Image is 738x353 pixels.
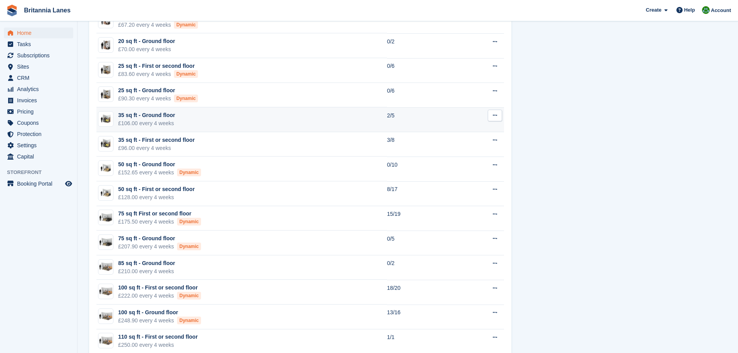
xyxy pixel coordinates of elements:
[21,4,74,17] a: Britannia Lanes
[98,114,113,125] img: 35-sqft-unit.jpg
[118,333,198,341] div: 110 sq ft - First or second floor
[6,5,18,16] img: stora-icon-8386f47178a22dfd0bd8f6a31ec36ba5ce8667c1dd55bd0f319d3a0aa187defe.svg
[387,181,459,206] td: 8/17
[702,6,710,14] img: Matt Lane
[17,61,64,72] span: Sites
[387,107,459,132] td: 2/5
[98,138,113,149] img: 35-sqft-unit.jpg
[4,117,73,128] a: menu
[387,206,459,231] td: 15/19
[177,218,201,226] div: Dynamic
[387,132,459,157] td: 3/8
[387,157,459,181] td: 0/10
[711,7,731,14] span: Account
[17,151,64,162] span: Capital
[118,292,201,300] div: £222.00 every 4 weeks
[4,151,73,162] a: menu
[118,341,198,349] div: £250.00 every 4 weeks
[118,185,195,193] div: 50 sq ft - First or second floor
[7,169,77,176] span: Storefront
[118,70,198,78] div: £83.60 every 4 weeks
[118,21,198,29] div: £67.20 every 4 weeks
[684,6,695,14] span: Help
[118,86,198,95] div: 25 sq ft - Ground floor
[387,280,459,305] td: 18/20
[17,117,64,128] span: Coupons
[98,188,113,199] img: 50-sqft-unit.jpg
[177,169,201,176] div: Dynamic
[177,243,201,250] div: Dynamic
[118,95,198,103] div: £90.30 every 4 weeks
[118,234,201,243] div: 75 sq ft - Ground floor
[118,119,175,127] div: £106.00 every 4 weeks
[98,64,113,76] img: 25-sqft-unit.jpg
[118,210,201,218] div: 75 sq ft First or second floor
[4,61,73,72] a: menu
[118,259,175,267] div: 85 sq ft - Ground floor
[4,28,73,38] a: menu
[17,72,64,83] span: CRM
[98,40,113,51] img: 20-sqft-unit.jpg
[17,50,64,61] span: Subscriptions
[387,58,459,83] td: 0/6
[118,243,201,251] div: £207.90 every 4 weeks
[98,89,113,100] img: 25-sqft-unit.jpg
[4,95,73,106] a: menu
[4,50,73,61] a: menu
[177,317,201,324] div: Dynamic
[17,129,64,139] span: Protection
[174,21,198,29] div: Dynamic
[17,84,64,95] span: Analytics
[118,62,198,70] div: 25 sq ft - First or second floor
[98,261,113,272] img: 100-sqft-unit.jpg
[98,286,113,297] img: 100-sqft-unit.jpg
[17,28,64,38] span: Home
[118,193,195,201] div: £128.00 every 4 weeks
[387,231,459,255] td: 0/5
[98,212,113,223] img: 75-sqft-unit.jpg
[4,178,73,189] a: menu
[118,284,201,292] div: 100 sq ft - First or second floor
[387,33,459,58] td: 0/2
[118,144,195,152] div: £96.00 every 4 weeks
[17,106,64,117] span: Pricing
[387,255,459,280] td: 0/2
[4,129,73,139] a: menu
[118,169,201,177] div: £152.65 every 4 weeks
[17,95,64,106] span: Invoices
[174,95,198,102] div: Dynamic
[4,39,73,50] a: menu
[98,335,113,346] img: 100-sqft-unit.jpg
[17,39,64,50] span: Tasks
[4,84,73,95] a: menu
[17,178,64,189] span: Booking Portal
[118,111,175,119] div: 35 sq ft - Ground floor
[98,311,113,322] img: 100-sqft-unit.jpg
[118,218,201,226] div: £175.50 every 4 weeks
[4,140,73,151] a: menu
[118,160,201,169] div: 50 sq ft - Ground floor
[387,9,459,34] td: 0/11
[17,140,64,151] span: Settings
[387,305,459,329] td: 13/16
[4,72,73,83] a: menu
[646,6,661,14] span: Create
[118,136,195,144] div: 35 sq ft - First or second floor
[387,83,459,108] td: 0/6
[98,163,113,174] img: 50-sqft-unit.jpg
[118,317,201,325] div: £248.90 every 4 weeks
[98,237,113,248] img: 75-sqft-unit.jpg
[118,308,201,317] div: 100 sq ft - Ground floor
[4,106,73,117] a: menu
[118,45,175,53] div: £70.00 every 4 weeks
[118,37,175,45] div: 20 sq ft - Ground floor
[118,267,175,276] div: £210.00 every 4 weeks
[64,179,73,188] a: Preview store
[174,70,198,78] div: Dynamic
[177,292,201,300] div: Dynamic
